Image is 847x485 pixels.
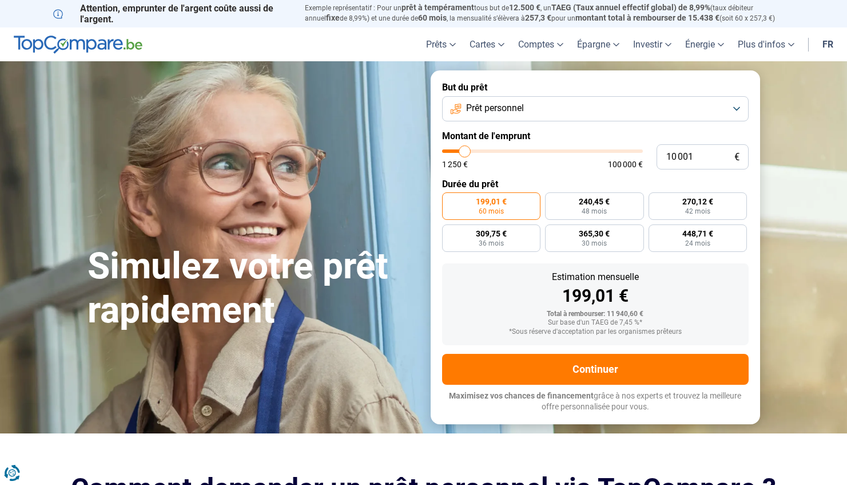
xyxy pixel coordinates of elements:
div: Estimation mensuelle [451,273,739,282]
span: fixe [326,13,340,22]
span: montant total à rembourser de 15.438 € [575,13,719,22]
div: Sur base d'un TAEG de 7,45 %* [451,319,739,327]
span: 448,71 € [682,230,713,238]
button: Continuer [442,354,749,385]
label: Durée du prêt [442,179,749,190]
span: 36 mois [479,240,504,247]
a: Investir [626,27,678,61]
div: 199,01 € [451,287,739,305]
a: Épargne [570,27,626,61]
button: Prêt personnel [442,96,749,121]
span: 199,01 € [476,198,507,206]
span: TAEG (Taux annuel effectif global) de 8,99% [551,3,710,12]
span: 60 mois [479,208,504,215]
label: Montant de l'emprunt [442,131,749,141]
span: 42 mois [685,208,710,215]
span: 270,12 € [682,198,713,206]
a: Comptes [511,27,570,61]
span: 30 mois [582,240,607,247]
a: Cartes [463,27,511,61]
span: 100 000 € [608,160,643,168]
span: 240,45 € [579,198,610,206]
span: 257,3 € [525,13,551,22]
span: 1 250 € [442,160,468,168]
span: 48 mois [582,208,607,215]
span: prêt à tempérament [401,3,474,12]
a: fr [816,27,840,61]
span: Prêt personnel [466,102,524,115]
p: Attention, emprunter de l'argent coûte aussi de l'argent. [53,3,291,25]
span: 12.500 € [509,3,540,12]
span: Maximisez vos chances de financement [449,391,594,400]
h1: Simulez votre prêt rapidement [88,245,417,333]
span: 24 mois [685,240,710,247]
span: 365,30 € [579,230,610,238]
p: grâce à nos experts et trouvez la meilleure offre personnalisée pour vous. [442,391,749,413]
div: Total à rembourser: 11 940,60 € [451,310,739,318]
a: Énergie [678,27,731,61]
p: Exemple représentatif : Pour un tous but de , un (taux débiteur annuel de 8,99%) et une durée de ... [305,3,794,23]
div: *Sous réserve d'acceptation par les organismes prêteurs [451,328,739,336]
a: Plus d'infos [731,27,801,61]
span: € [734,152,739,162]
span: 60 mois [418,13,447,22]
a: Prêts [419,27,463,61]
img: TopCompare [14,36,142,54]
label: But du prêt [442,82,749,93]
span: 309,75 € [476,230,507,238]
